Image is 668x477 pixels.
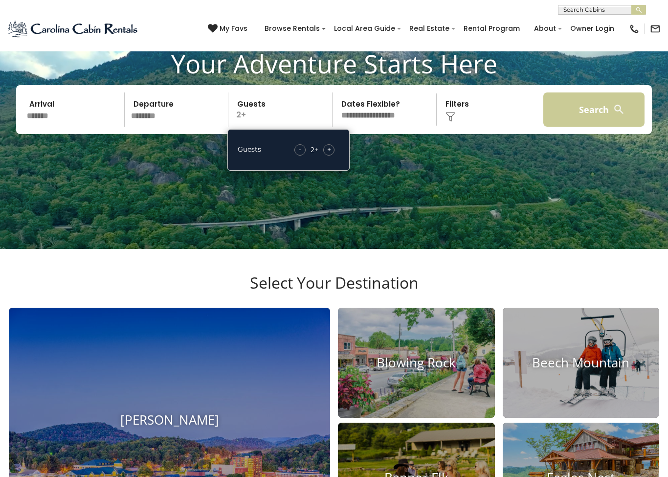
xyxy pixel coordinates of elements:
h4: Blowing Rock [338,355,495,370]
div: + [289,144,339,156]
span: - [299,144,301,154]
a: Real Estate [404,21,454,36]
img: phone-regular-black.png [629,23,640,34]
h3: Select Your Destination [7,273,661,308]
h4: Beech Mountain [503,355,660,370]
p: 2+ [231,92,332,127]
a: Local Area Guide [329,21,400,36]
a: Owner Login [565,21,619,36]
h1: Your Adventure Starts Here [7,48,661,79]
a: Blowing Rock [338,308,495,418]
div: 2 [311,145,314,155]
img: search-regular-white.png [613,103,625,115]
img: filter--v1.png [445,112,455,122]
a: Rental Program [459,21,525,36]
a: My Favs [208,23,250,34]
a: About [529,21,561,36]
h5: Guests [238,146,261,153]
img: Blue-2.png [7,19,139,39]
a: Beech Mountain [503,308,660,418]
img: mail-regular-black.png [650,23,661,34]
h4: [PERSON_NAME] [9,413,330,428]
span: + [327,144,331,154]
button: Search [543,92,645,127]
span: My Favs [220,23,247,34]
a: Browse Rentals [260,21,325,36]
